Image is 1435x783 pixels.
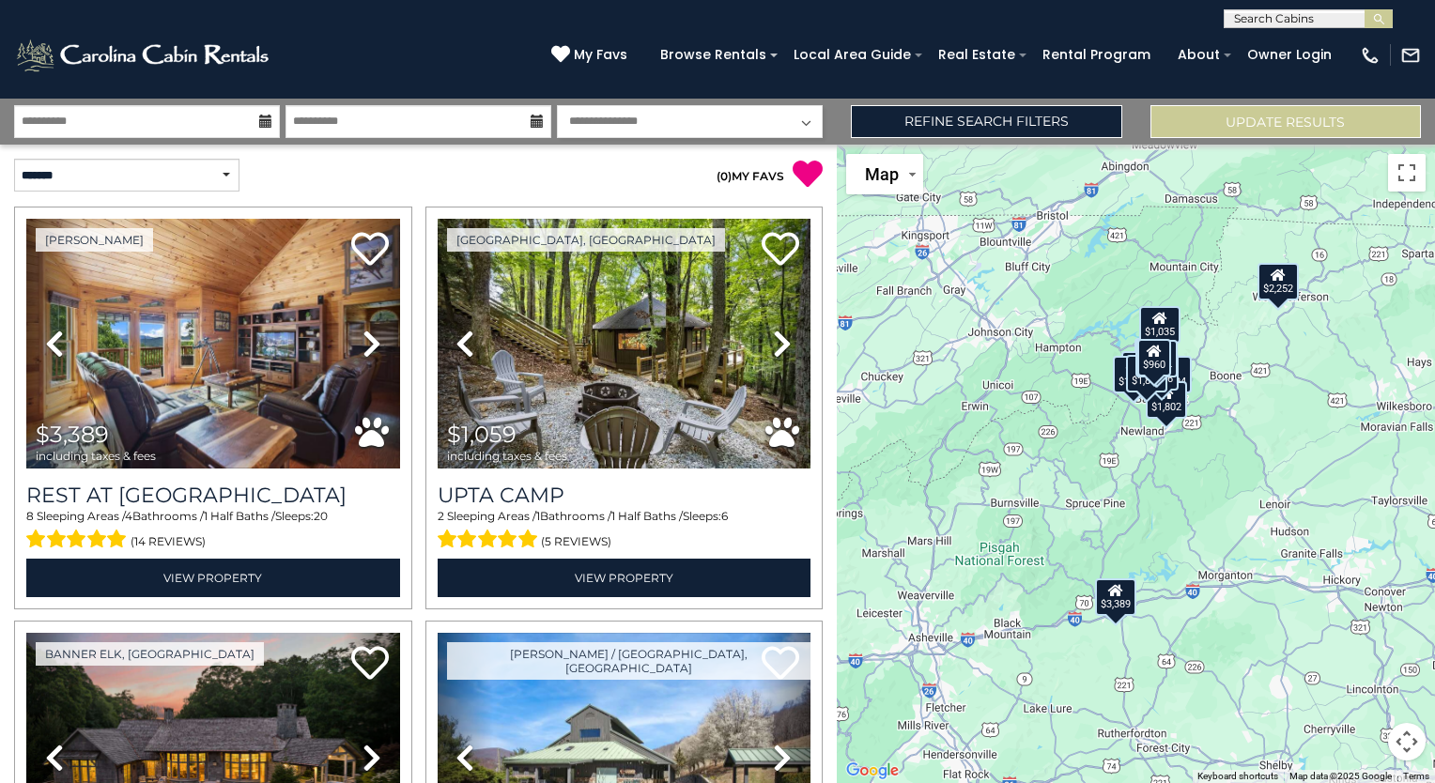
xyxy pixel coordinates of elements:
span: $3,389 [36,421,109,448]
a: (0)MY FAVS [717,169,784,183]
a: Real Estate [929,40,1025,69]
span: 20 [314,509,328,523]
a: Add to favorites [762,230,799,270]
span: Map data ©2025 Google [1289,771,1392,781]
a: About [1168,40,1229,69]
div: $1,035 [1138,306,1180,344]
div: $1,974 [1135,340,1177,377]
img: phone-regular-white.png [1360,45,1381,66]
span: ( ) [717,169,732,183]
span: 6 [721,509,728,523]
span: 0 [720,169,728,183]
a: Owner Login [1238,40,1341,69]
a: Terms (opens in new tab) [1403,771,1429,781]
span: including taxes & fees [36,450,156,462]
a: Rental Program [1033,40,1160,69]
span: 4 [125,509,132,523]
button: Change map style [846,154,923,194]
img: White-1-2.png [14,37,274,74]
span: 1 Half Baths / [611,509,683,523]
div: $960 [1137,339,1171,376]
div: $1,802 [1145,381,1186,419]
a: Browse Rentals [651,40,776,69]
button: Map camera controls [1388,723,1426,760]
a: Open this area in Google Maps (opens a new window) [841,759,903,783]
span: Map [865,164,899,184]
span: 1 Half Baths / [204,509,275,523]
span: (5 reviews) [541,530,611,554]
img: thumbnail_164747674.jpeg [26,219,400,468]
img: Google [841,759,903,783]
a: [PERSON_NAME] [36,228,153,252]
div: $1,819 [1125,355,1166,392]
span: 8 [26,509,34,523]
button: Update Results [1150,105,1421,138]
button: Keyboard shortcuts [1197,770,1278,783]
div: Sleeping Areas / Bathrooms / Sleeps: [438,508,811,553]
img: thumbnail_167080979.jpeg [438,219,811,468]
a: Refine Search Filters [851,105,1121,138]
img: mail-regular-white.png [1400,45,1421,66]
span: (14 reviews) [131,530,206,554]
a: [PERSON_NAME] / [GEOGRAPHIC_DATA], [GEOGRAPHIC_DATA] [447,642,811,680]
a: My Favs [551,45,632,66]
span: My Favs [574,45,627,65]
a: [GEOGRAPHIC_DATA], [GEOGRAPHIC_DATA] [447,228,725,252]
div: $1,494 [1150,356,1191,393]
div: $1,713 [1113,356,1154,393]
div: $2,252 [1258,263,1299,300]
a: Add to favorites [351,644,389,684]
span: $1,059 [447,421,517,448]
a: Rest at [GEOGRAPHIC_DATA] [26,483,400,508]
div: Sleeping Areas / Bathrooms / Sleeps: [26,508,400,553]
span: 2 [438,509,444,523]
button: Toggle fullscreen view [1388,154,1426,192]
a: Banner Elk, [GEOGRAPHIC_DATA] [36,642,264,666]
a: Local Area Guide [784,40,920,69]
a: View Property [26,559,400,597]
a: Upta Camp [438,483,811,508]
a: Add to favorites [351,230,389,270]
h3: Rest at Mountain Crest [26,483,400,508]
div: $3,389 [1095,578,1136,616]
span: including taxes & fees [447,450,567,462]
a: View Property [438,559,811,597]
span: 1 [536,509,540,523]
